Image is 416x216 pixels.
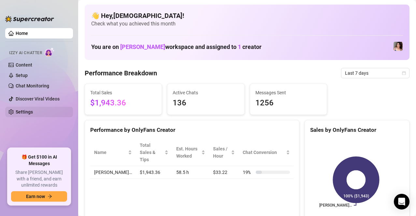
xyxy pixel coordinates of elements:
span: Name [94,149,127,156]
span: 136 [173,97,239,109]
span: Chat Conversion [243,149,285,156]
a: Content [16,62,32,68]
span: 1256 [255,97,322,109]
div: Performance by OnlyFans Creator [90,126,294,134]
th: Name [90,139,136,166]
th: Chat Conversion [239,139,294,166]
span: Izzy AI Chatter [9,50,42,56]
a: Home [16,31,28,36]
span: $1,943.36 [90,97,156,109]
th: Sales / Hour [209,139,239,166]
span: calendar [402,71,406,75]
span: 🎁 Get $100 in AI Messages [11,154,67,167]
span: Last 7 days [345,68,406,78]
span: 1 [238,43,241,50]
div: Open Intercom Messenger [394,194,409,209]
span: Share [PERSON_NAME] with a friend, and earn unlimited rewards [11,169,67,189]
img: Lauren [394,42,403,51]
td: [PERSON_NAME]… [90,166,136,179]
span: Sales / Hour [213,145,230,160]
span: Earn now [26,194,45,199]
img: logo-BBDzfeDw.svg [5,16,54,22]
a: Setup [16,73,28,78]
td: 58.5 h [172,166,209,179]
text: [PERSON_NAME]… [319,203,352,208]
span: [PERSON_NAME] [120,43,165,50]
span: 19 % [243,169,253,176]
h4: 👋 Hey, [DEMOGRAPHIC_DATA] ! [91,11,403,20]
th: Total Sales & Tips [136,139,172,166]
a: Settings [16,109,33,115]
div: Sales by OnlyFans Creator [310,126,404,134]
td: $1,943.36 [136,166,172,179]
td: $33.22 [209,166,239,179]
span: Check what you achieved this month [91,20,403,27]
span: Active Chats [173,89,239,96]
span: Messages Sent [255,89,322,96]
h4: Performance Breakdown [85,69,157,78]
button: Earn nowarrow-right [11,191,67,202]
span: Total Sales [90,89,156,96]
a: Discover Viral Videos [16,96,60,101]
img: AI Chatter [45,47,55,57]
span: arrow-right [48,194,52,199]
div: Est. Hours Worked [176,145,200,160]
a: Chat Monitoring [16,83,49,88]
span: Total Sales & Tips [140,142,163,163]
h1: You are on workspace and assigned to creator [91,43,262,51]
